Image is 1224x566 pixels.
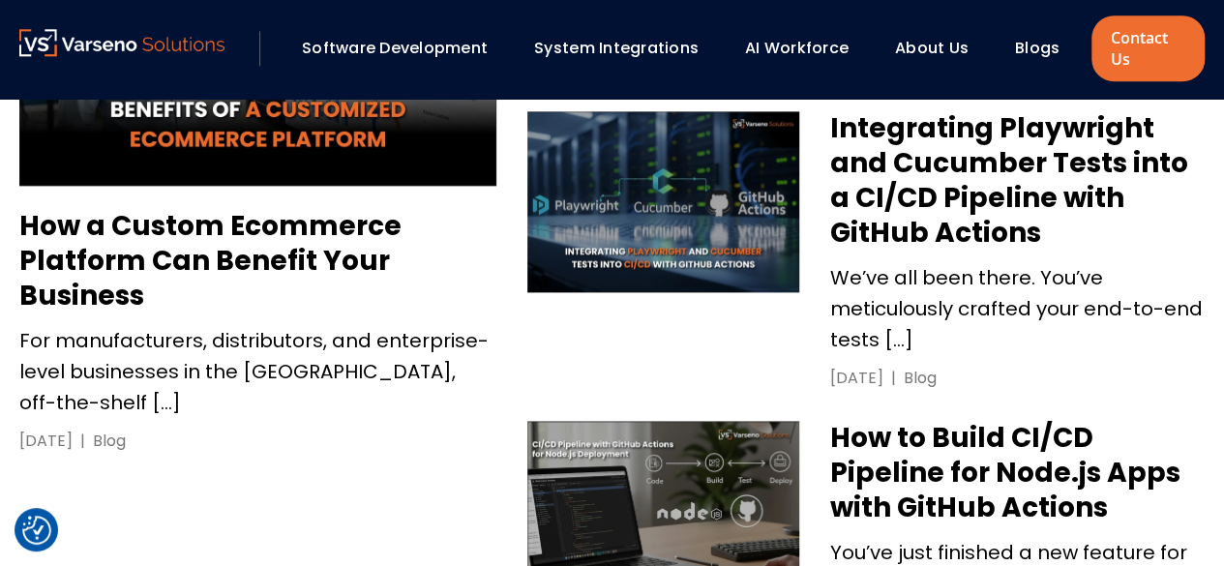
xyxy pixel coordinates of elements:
[830,421,1205,525] h3: How to Build CI/CD Pipeline for Node.js Apps with GitHub Actions
[1015,37,1060,59] a: Blogs
[904,367,937,390] div: Blog
[745,37,849,59] a: AI Workforce
[302,37,488,59] a: Software Development
[73,430,93,453] div: |
[93,430,126,453] div: Blog
[1091,15,1205,81] a: Contact Us
[19,430,73,453] div: [DATE]
[22,516,51,545] img: Revisit consent button
[895,37,969,59] a: About Us
[524,32,726,65] div: System Integrations
[292,32,515,65] div: Software Development
[19,325,496,418] p: For manufacturers, distributors, and enterprise-level businesses in the [GEOGRAPHIC_DATA], off-th...
[1005,32,1087,65] div: Blogs
[830,367,883,390] div: [DATE]
[19,29,224,56] img: Varseno Solutions – Product Engineering & IT Services
[22,516,51,545] button: Cookie Settings
[19,29,224,68] a: Varseno Solutions – Product Engineering & IT Services
[830,262,1205,355] p: We’ve all been there. You’ve meticulously crafted your end-to-end tests […]
[527,111,799,292] img: Integrating Playwright and Cucumber Tests into a CI/CD Pipeline with GitHub Actions
[735,32,876,65] div: AI Workforce
[830,111,1205,251] h3: Integrating Playwright and Cucumber Tests into a CI/CD Pipeline with GitHub Actions
[19,209,496,313] h3: How a Custom Ecommerce Platform Can Benefit Your Business
[883,367,904,390] div: |
[885,32,996,65] div: About Us
[534,37,699,59] a: System Integrations
[527,111,1205,390] a: Integrating Playwright and Cucumber Tests into a CI/CD Pipeline with GitHub Actions Integrating P...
